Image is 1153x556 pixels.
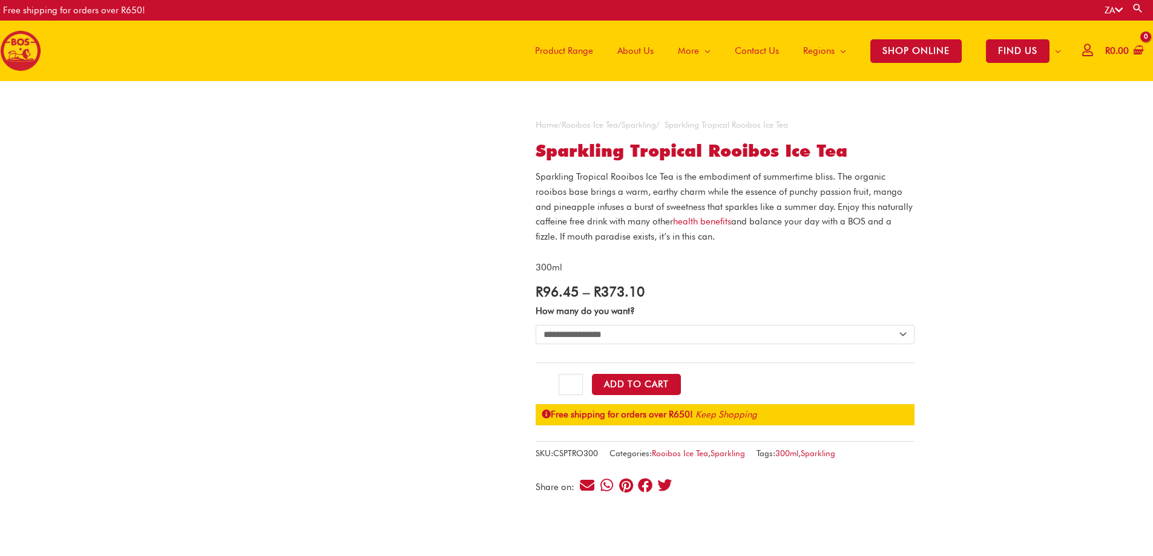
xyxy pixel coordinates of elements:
[609,446,745,461] span: Categories: ,
[536,260,915,275] p: 300ml
[870,39,962,63] span: SHOP ONLINE
[536,483,579,492] div: Share on:
[723,21,791,81] a: Contact Us
[536,169,915,244] p: Sparkling Tropical Rooibos Ice Tea is the embodiment of summertime bliss. The organic rooibos bas...
[1105,5,1123,16] a: ZA
[536,306,635,316] label: How many do you want?
[801,448,835,458] a: Sparkling
[514,21,1073,81] nav: Site Navigation
[535,33,593,69] span: Product Range
[637,477,654,493] div: Share on facebook
[536,283,543,299] span: R
[536,283,579,299] bdi: 96.45
[594,283,645,299] bdi: 373.10
[622,120,656,129] a: Sparkling
[1105,45,1110,56] span: R
[803,33,835,69] span: Regions
[1105,45,1129,56] bdi: 0.00
[536,117,915,132] nav: Breadcrumb
[559,374,582,396] input: Product quantity
[583,283,590,299] span: –
[536,120,558,129] a: Home
[858,21,974,81] a: SHOP ONLINE
[652,448,708,458] a: Rooibos Ice Tea
[579,477,596,493] div: Share on email
[617,33,654,69] span: About Us
[666,21,723,81] a: More
[562,120,618,129] a: Rooibos Ice Tea
[1132,2,1144,14] a: Search button
[678,33,699,69] span: More
[1103,38,1144,65] a: View Shopping Cart, empty
[605,21,666,81] a: About Us
[594,283,601,299] span: R
[542,409,693,420] strong: Free shipping for orders over R650!
[791,21,858,81] a: Regions
[695,409,757,420] a: Keep Shopping
[592,374,681,395] button: Add to Cart
[599,477,615,493] div: Share on whatsapp
[757,446,835,461] span: Tags: ,
[553,448,598,458] span: CSPTRO300
[711,448,745,458] a: Sparkling
[673,216,731,227] a: health benefits
[536,446,598,461] span: SKU:
[775,448,798,458] a: 300ml
[657,477,673,493] div: Share on twitter
[618,477,634,493] div: Share on pinterest
[735,33,779,69] span: Contact Us
[523,21,605,81] a: Product Range
[986,39,1050,63] span: FIND US
[536,141,915,162] h1: Sparkling Tropical Rooibos Ice Tea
